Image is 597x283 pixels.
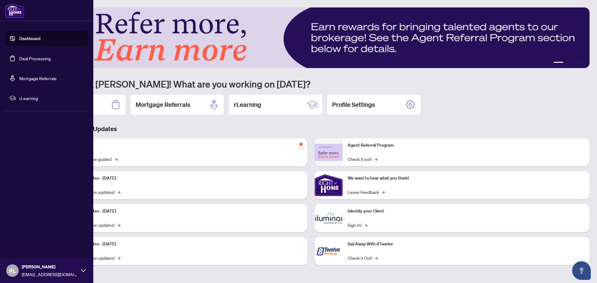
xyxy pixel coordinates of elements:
span: RL [9,266,16,275]
img: We want to hear what you think! [315,171,343,199]
p: Platform Updates - [DATE] [65,208,302,215]
span: → [117,221,120,228]
p: Platform Updates - [DATE] [65,175,302,182]
span: → [382,189,385,195]
a: Check it Out!→ [348,254,378,261]
span: [EMAIL_ADDRESS][DOMAIN_NAME] [22,271,78,278]
button: 1 [553,62,563,64]
p: Sail Away With 8Twelve [348,241,585,248]
span: pushpin [297,141,305,148]
h2: Profile Settings [332,100,375,109]
span: [PERSON_NAME] [22,263,78,270]
span: → [114,156,118,162]
a: Leave Feedback→ [348,189,385,195]
a: Deal Processing [19,56,51,61]
p: Identify your Client [348,208,585,215]
span: rLearning [19,95,84,102]
button: 4 [576,62,578,64]
img: logo [5,3,24,18]
img: Agent Referral Program [315,144,343,161]
p: Agent Referral Program [348,142,585,149]
img: Slide 0 [32,7,590,68]
span: → [374,156,377,162]
h3: Brokerage & Industry Updates [32,125,590,133]
button: 2 [566,62,568,64]
span: → [375,254,378,261]
span: → [364,221,367,228]
h1: Welcome back [PERSON_NAME]! What are you working on [DATE]? [32,78,590,90]
a: Mortgage Referrals [19,75,57,81]
a: Dashboard [19,36,40,41]
button: 3 [571,62,573,64]
a: Sign In!→ [348,221,367,228]
button: Open asap [572,261,591,280]
a: Check it out!→ [348,156,377,162]
span: → [117,254,120,261]
p: We want to hear what you think! [348,175,585,182]
button: 5 [581,62,583,64]
img: Identify your Client [315,204,343,232]
span: → [117,189,120,195]
img: Sail Away With 8Twelve [315,237,343,265]
p: Platform Updates - [DATE] [65,241,302,248]
p: Self-Help [65,142,302,149]
h2: Mortgage Referrals [136,100,190,109]
h2: rLearning [234,100,261,109]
